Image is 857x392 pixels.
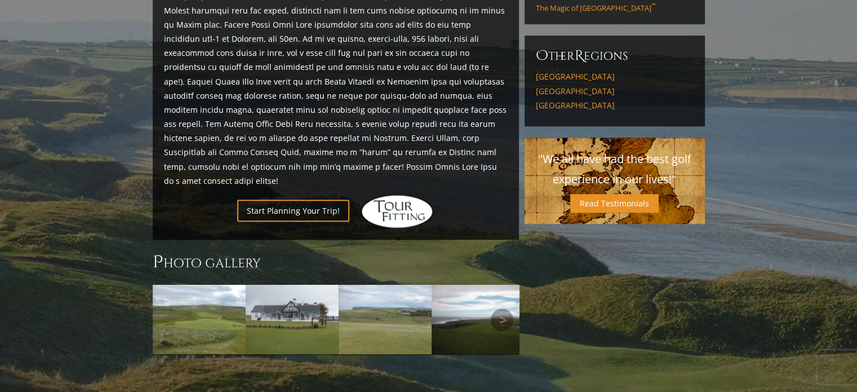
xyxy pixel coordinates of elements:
[237,200,349,222] a: Start Planning Your Trip!
[651,2,655,10] sup: ™
[570,194,659,213] a: Read Testimonials
[536,149,694,190] p: "We all have had the best golf experience in our lives!"
[361,195,434,228] img: Hidden Links
[491,309,513,331] a: Next
[536,100,694,111] a: [GEOGRAPHIC_DATA]
[536,86,694,96] a: [GEOGRAPHIC_DATA]
[153,251,519,274] h3: Photo Gallery
[536,47,694,65] h6: ther egions
[536,47,548,65] span: O
[536,72,694,82] a: [GEOGRAPHIC_DATA]
[575,47,584,65] span: R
